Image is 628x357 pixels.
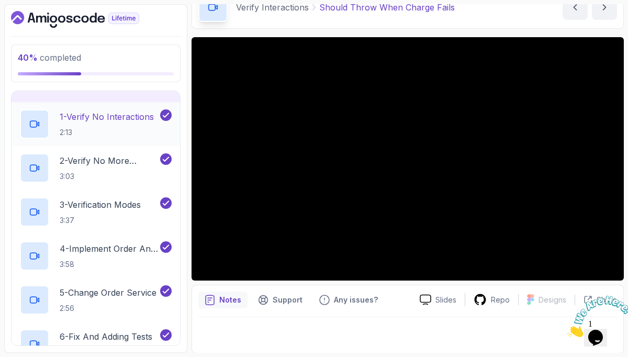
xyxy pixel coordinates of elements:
button: 5-Change Order Service2:56 [20,285,172,315]
iframe: chat widget [563,292,628,341]
p: Slides [435,295,456,305]
a: Dashboard [11,11,163,28]
p: 3:03 [60,171,158,182]
p: Verify Interactions [236,1,309,14]
p: Notes [219,295,241,305]
a: Slides [411,294,465,305]
button: 4-Implement Order And Repository Classes3:58 [20,241,172,271]
p: 2:13 [60,127,154,138]
p: 2:56 [60,303,156,314]
iframe: 7 - shouldThrowWhenChargeFails [192,37,624,281]
button: Feedback button [313,292,384,308]
span: 1 [4,4,8,13]
p: 2 - Verify No More Interactions [60,154,158,167]
a: Repo [465,293,518,306]
p: Support [273,295,302,305]
button: Support button [252,292,309,308]
p: Should Throw When Charge Fails [319,1,455,14]
p: 3 - Verification Modes [60,198,141,211]
p: 3:58 [60,259,158,270]
button: notes button [198,292,248,308]
p: Any issues? [334,295,378,305]
button: 2-Verify No More Interactions3:03 [20,153,172,183]
p: 5 - Change Order Service [60,286,156,299]
p: 1 - Verify No Interactions [60,110,154,123]
button: 1-Verify No Interactions2:13 [20,109,172,139]
span: completed [18,52,81,63]
span: 40 % [18,52,38,63]
p: 4 - Implement Order And Repository Classes [60,242,158,255]
button: 3-Verification Modes3:37 [20,197,172,227]
img: Chat attention grabber [4,4,69,46]
p: Repo [491,295,510,305]
p: 6 - Fix And Adding Tests [60,330,152,343]
p: Designs [539,295,566,305]
p: 3:37 [60,215,141,226]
